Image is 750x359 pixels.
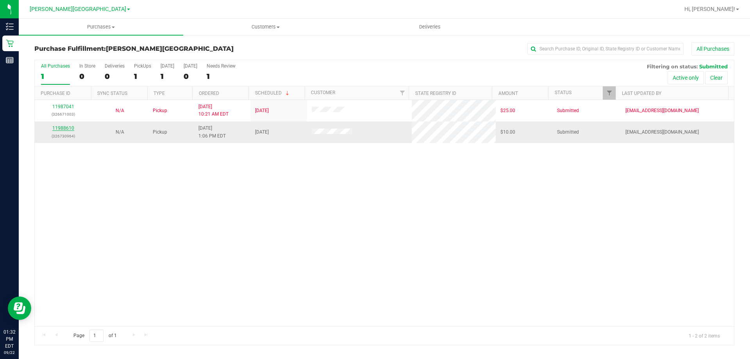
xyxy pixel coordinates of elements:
[527,43,684,55] input: Search Purchase ID, Original ID, State Registry ID or Customer Name...
[41,63,70,69] div: All Purchases
[498,91,518,96] a: Amount
[6,23,14,30] inline-svg: Inventory
[39,132,87,140] p: (326730964)
[41,91,70,96] a: Purchase ID
[39,111,87,118] p: (326671003)
[500,107,515,114] span: $25.00
[52,125,74,131] a: 11988610
[97,91,127,96] a: Sync Status
[105,72,125,81] div: 0
[79,63,95,69] div: In Store
[603,86,616,100] a: Filter
[184,23,347,30] span: Customers
[6,56,14,64] inline-svg: Reports
[116,129,124,135] span: Not Applicable
[255,90,291,96] a: Scheduled
[207,63,236,69] div: Needs Review
[134,63,151,69] div: PickUps
[184,72,197,81] div: 0
[668,71,704,84] button: Active only
[4,329,15,350] p: 01:32 PM EDT
[34,45,268,52] h3: Purchase Fulfillment:
[19,23,183,30] span: Purchases
[557,129,579,136] span: Submitted
[198,125,226,139] span: [DATE] 1:06 PM EDT
[4,350,15,355] p: 09/22
[184,63,197,69] div: [DATE]
[161,63,174,69] div: [DATE]
[183,19,348,35] a: Customers
[207,72,236,81] div: 1
[89,330,104,342] input: 1
[198,103,229,118] span: [DATE] 10:21 AM EDT
[134,72,151,81] div: 1
[625,129,699,136] span: [EMAIL_ADDRESS][DOMAIN_NAME]
[116,107,124,114] button: N/A
[116,129,124,136] button: N/A
[67,330,123,342] span: Page of 1
[106,45,234,52] span: [PERSON_NAME][GEOGRAPHIC_DATA]
[79,72,95,81] div: 0
[19,19,183,35] a: Purchases
[30,6,126,13] span: [PERSON_NAME][GEOGRAPHIC_DATA]
[691,42,734,55] button: All Purchases
[348,19,512,35] a: Deliveries
[705,71,728,84] button: Clear
[622,91,661,96] a: Last Updated By
[161,72,174,81] div: 1
[8,296,31,320] iframe: Resource center
[625,107,699,114] span: [EMAIL_ADDRESS][DOMAIN_NAME]
[105,63,125,69] div: Deliveries
[255,107,269,114] span: [DATE]
[116,108,124,113] span: Not Applicable
[255,129,269,136] span: [DATE]
[6,39,14,47] inline-svg: Retail
[153,129,167,136] span: Pickup
[415,91,456,96] a: State Registry ID
[555,90,571,95] a: Status
[409,23,451,30] span: Deliveries
[41,72,70,81] div: 1
[500,129,515,136] span: $10.00
[684,6,735,12] span: Hi, [PERSON_NAME]!
[199,91,219,96] a: Ordered
[557,107,579,114] span: Submitted
[311,90,335,95] a: Customer
[154,91,165,96] a: Type
[682,330,726,341] span: 1 - 2 of 2 items
[396,86,409,100] a: Filter
[647,63,698,70] span: Filtering on status:
[153,107,167,114] span: Pickup
[52,104,74,109] a: 11987041
[699,63,728,70] span: Submitted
